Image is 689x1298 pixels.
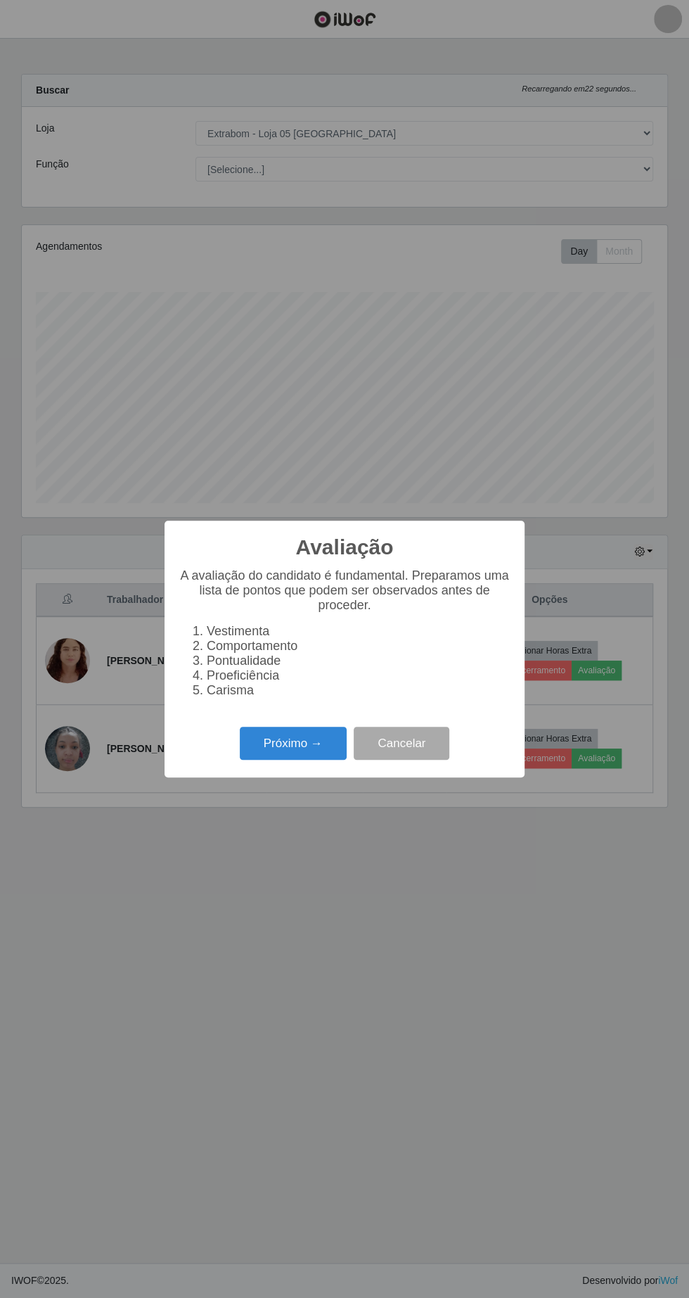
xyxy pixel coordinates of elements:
button: Cancelar [354,727,449,760]
li: Carisma [207,683,510,698]
li: Proeficiência [207,668,510,683]
li: Vestimenta [207,624,510,639]
li: Comportamento [207,639,510,654]
li: Pontualidade [207,654,510,668]
p: A avaliação do candidato é fundamental. Preparamos uma lista de pontos que podem ser observados a... [179,568,510,613]
button: Próximo → [240,727,347,760]
h2: Avaliação [296,535,394,560]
